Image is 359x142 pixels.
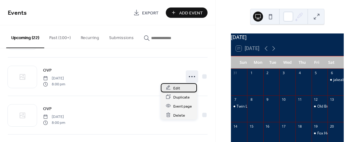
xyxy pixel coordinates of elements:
[312,104,328,109] div: Old Bridge VFW 7-10
[328,77,344,83] div: jakeabobs
[43,67,52,74] span: OVP
[43,67,52,74] a: OVP
[324,56,339,69] div: Sat
[44,25,76,48] button: Past (100+)
[314,97,318,102] div: 12
[233,97,237,102] div: 7
[237,104,307,109] div: Twin Lights Ride at [GEOGRAPHIC_DATA]
[297,71,302,75] div: 4
[233,124,237,129] div: 14
[329,71,334,75] div: 6
[314,71,318,75] div: 5
[166,8,208,18] button: Add Event
[314,124,318,129] div: 19
[249,97,254,102] div: 8
[333,77,351,83] div: jakeabobs
[309,56,324,69] div: Fri
[265,56,280,69] div: Tue
[297,124,302,129] div: 18
[317,104,353,109] div: Old Bridge VFW 7-10
[173,85,180,91] span: Edit
[236,56,251,69] div: Sun
[249,71,254,75] div: 1
[173,103,192,109] span: Event page
[329,124,334,129] div: 20
[43,76,65,81] span: [DATE]
[231,104,247,109] div: Twin Lights Ride at Huddy Park
[265,124,270,129] div: 16
[43,81,65,87] span: 8:00 pm
[297,97,302,102] div: 11
[281,124,286,129] div: 17
[43,120,65,125] span: 8:00 pm
[233,71,237,75] div: 31
[76,25,104,48] button: Recurring
[280,56,295,69] div: Wed
[251,56,265,69] div: Mon
[231,33,344,41] div: [DATE]
[265,71,270,75] div: 2
[8,7,27,19] span: Events
[6,25,44,48] button: Upcoming (22)
[173,94,190,100] span: Duplicate
[329,97,334,102] div: 13
[249,124,254,129] div: 15
[142,10,159,16] span: Export
[43,114,65,120] span: [DATE]
[173,112,185,119] span: Delete
[317,131,336,136] div: Fox Hollow
[281,97,286,102] div: 10
[43,105,52,112] a: OVP
[295,56,309,69] div: Thu
[104,25,139,48] button: Submissions
[265,97,270,102] div: 9
[179,10,203,16] span: Add Event
[312,131,328,136] div: Fox Hollow
[281,71,286,75] div: 3
[129,8,163,18] a: Export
